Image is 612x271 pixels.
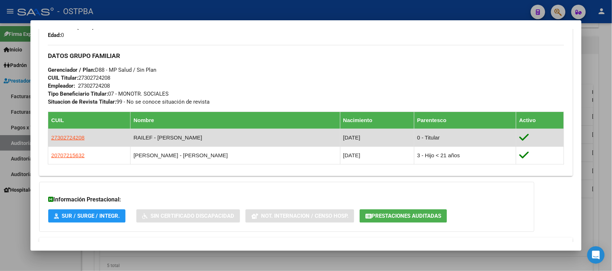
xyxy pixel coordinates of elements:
[39,238,572,255] mat-expansion-panel-header: Aportes y Contribuciones del Afiliado: 27707215629
[48,32,61,38] strong: Edad:
[414,147,516,164] td: 3 - Hijo < 21 años
[261,213,348,220] span: Not. Internacion / Censo Hosp.
[516,112,564,129] th: Activo
[48,52,564,60] h3: DATOS GRUPO FAMILIAR
[48,32,64,38] span: 0
[48,67,156,73] span: D88 - MP Salud / Sin Plan
[150,213,234,220] span: Sin Certificado Discapacidad
[48,83,75,89] strong: Empleador:
[340,147,414,164] td: [DATE]
[48,99,210,105] span: 99 - No se conoce situación de revista
[360,209,447,223] button: Prestaciones Auditadas
[48,112,131,129] th: CUIL
[372,213,441,220] span: Prestaciones Auditadas
[48,91,169,97] span: 07 - MONOTR. SOCIALES
[340,129,414,147] td: [DATE]
[48,195,525,204] h3: Información Prestacional:
[62,213,120,220] span: SUR / SURGE / INTEGR.
[340,112,414,129] th: Nacimiento
[51,134,84,141] span: 27302724208
[587,246,605,264] div: Open Intercom Messenger
[78,82,110,90] div: 27302724208
[131,112,340,129] th: Nombre
[245,209,354,223] button: Not. Internacion / Censo Hosp.
[131,147,340,164] td: [PERSON_NAME] - [PERSON_NAME]
[48,91,108,97] strong: Tipo Beneficiario Titular:
[414,129,516,147] td: 0 - Titular
[131,129,340,147] td: RAILEF - [PERSON_NAME]
[48,99,116,105] strong: Situacion de Revista Titular:
[136,209,240,223] button: Sin Certificado Discapacidad
[48,75,110,81] span: 27302724208
[48,209,125,223] button: SUR / SURGE / INTEGR.
[48,75,78,81] strong: CUIL Titular:
[414,112,516,129] th: Parentesco
[48,67,95,73] strong: Gerenciador / Plan:
[51,152,84,158] span: 20707215632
